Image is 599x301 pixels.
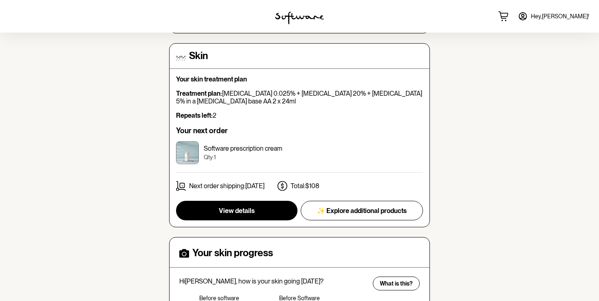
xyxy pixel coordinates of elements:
button: ✨ Explore additional products [301,201,423,220]
p: Next order shipping: [DATE] [189,182,264,190]
p: Total: $108 [291,182,319,190]
span: What is this? [380,280,413,287]
h4: Your skin progress [192,247,273,259]
button: View details [176,201,297,220]
h6: Your next order [176,126,423,135]
span: Hey, [PERSON_NAME] ! [531,13,589,20]
span: ✨ Explore additional products [317,207,407,215]
p: Software prescription cream [204,145,282,152]
h4: Skin [189,50,208,62]
p: Qty: 1 [204,154,282,161]
p: Hi [PERSON_NAME] , how is your skin going [DATE]? [179,277,368,285]
p: 2 [176,112,423,119]
span: View details [219,207,255,215]
p: [MEDICAL_DATA] 0.025% + [MEDICAL_DATA] 20% + [MEDICAL_DATA] 5% in a [MEDICAL_DATA] base AA 2 x 24ml [176,90,423,105]
p: Your skin treatment plan [176,75,423,83]
strong: Treatment plan: [176,90,222,97]
a: Hey,[PERSON_NAME]! [513,7,594,26]
strong: Repeats left: [176,112,213,119]
img: cktujnfao00003e5xv1847p5a.jpg [176,141,199,164]
button: What is this? [373,277,420,290]
img: software logo [275,11,324,24]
